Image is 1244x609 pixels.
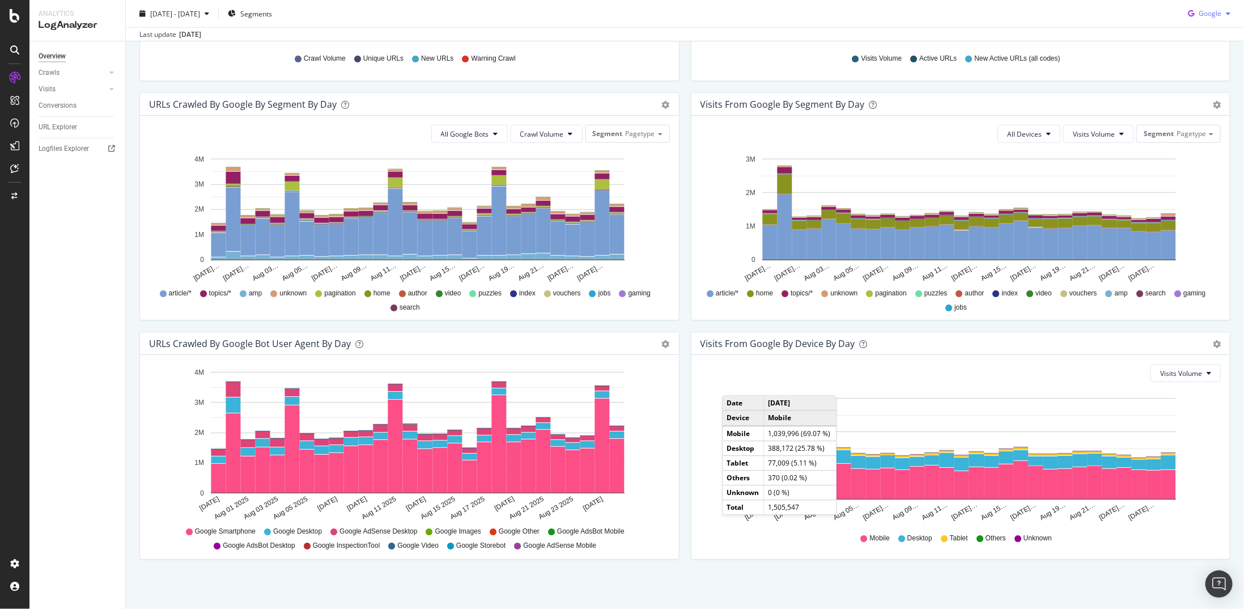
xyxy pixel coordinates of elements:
[397,541,439,551] span: Google Video
[478,289,502,298] span: puzzles
[304,54,346,64] span: Crawl Volume
[198,495,220,513] text: [DATE]
[179,29,201,40] div: [DATE]
[791,289,813,298] span: topics/*
[194,399,204,407] text: 3M
[373,289,390,298] span: home
[39,83,106,95] a: Visits
[200,489,204,497] text: 0
[1199,9,1221,18] span: Google
[581,495,604,513] text: [DATE]
[149,99,337,110] div: URLs Crawled by Google By Segment By Day
[1150,364,1221,382] button: Visits Volume
[924,289,948,298] span: puzzles
[149,364,666,522] svg: A chart.
[1024,534,1052,543] span: Unknown
[1205,570,1233,598] div: Open Intercom Messenger
[764,426,836,441] td: 1,039,996 (69.07 %)
[662,340,670,348] div: gear
[1183,289,1205,298] span: gaming
[435,527,481,536] span: Google Images
[313,541,380,551] span: Google InspectionTool
[700,391,1217,523] svg: A chart.
[986,534,1006,543] span: Others
[223,5,277,23] button: Segments
[194,155,204,163] text: 4M
[764,471,836,485] td: 370 (0.02 %)
[405,495,427,513] text: [DATE]
[346,495,368,513] text: [DATE]
[139,29,201,40] div: Last update
[150,9,200,18] span: [DATE] - [DATE]
[700,99,865,110] div: Visits from Google By Segment By Day
[213,495,250,521] text: Aug 01 2025
[830,289,857,298] span: unknown
[723,426,764,441] td: Mobile
[273,527,322,536] span: Google Desktop
[200,256,204,264] text: 0
[508,495,545,521] text: Aug 21 2025
[279,289,307,298] span: unknown
[723,411,764,426] td: Device
[441,129,489,139] span: All Google Bots
[919,54,957,64] span: Active URLs
[1002,289,1018,298] span: index
[523,541,596,551] span: Google AdSense Mobile
[360,495,398,521] text: Aug 11 2025
[746,223,755,231] text: 1M
[493,495,516,513] text: [DATE]
[950,534,968,543] span: Tablet
[271,495,309,521] text: Aug 05 2025
[39,143,89,155] div: Logfiles Explorer
[194,206,204,214] text: 2M
[135,5,214,23] button: [DATE] - [DATE]
[598,289,611,298] span: jobs
[700,152,1217,284] svg: A chart.
[746,189,755,197] text: 2M
[419,495,457,521] text: Aug 15 2025
[511,125,583,143] button: Crawl Volume
[723,471,764,485] td: Others
[194,231,204,239] text: 1M
[861,54,902,64] span: Visits Volume
[752,256,755,264] text: 0
[195,527,256,536] span: Google Smartphone
[39,100,77,112] div: Conversions
[194,459,204,467] text: 1M
[39,9,116,19] div: Analytics
[249,289,262,298] span: amp
[764,396,836,411] td: [DATE]
[39,50,66,62] div: Overview
[1073,129,1115,139] span: Visits Volume
[1213,101,1221,109] div: gear
[1177,129,1206,138] span: Pagetype
[39,143,117,155] a: Logfiles Explorer
[974,54,1060,64] span: New Active URLs (all codes)
[39,67,106,79] a: Crawls
[746,395,755,403] text: 3M
[400,303,420,312] span: search
[223,541,295,551] span: Google AdsBot Desktop
[1144,129,1174,138] span: Segment
[149,152,666,284] svg: A chart.
[593,129,623,138] span: Segment
[209,289,231,298] span: topics/*
[1115,289,1128,298] span: amp
[907,534,932,543] span: Desktop
[557,527,625,536] span: Google AdsBot Mobile
[339,527,417,536] span: Google AdSense Desktop
[421,54,453,64] span: New URLs
[629,289,651,298] span: gaming
[700,338,855,349] div: Visits From Google By Device By Day
[449,495,486,521] text: Aug 17 2025
[316,495,339,513] text: [DATE]
[149,338,351,349] div: URLs Crawled by Google bot User Agent By Day
[472,54,516,64] span: Warning Crawl
[626,129,655,138] span: Pagetype
[1063,125,1133,143] button: Visits Volume
[1035,289,1052,298] span: video
[39,50,117,62] a: Overview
